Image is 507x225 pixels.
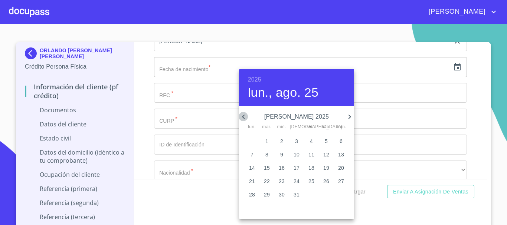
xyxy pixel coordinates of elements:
button: 16 [275,161,288,175]
button: 11 [305,148,318,161]
p: 9 [280,150,283,158]
p: 19 [323,164,329,171]
button: 18 [305,161,318,175]
span: mié. [275,123,288,131]
span: mar. [260,123,274,131]
p: 3 [295,137,298,145]
p: [PERSON_NAME] 2025 [248,112,345,121]
p: 17 [294,164,300,171]
button: 20 [334,161,348,175]
p: 11 [308,150,314,158]
p: 27 [338,177,344,185]
p: 12 [323,150,329,158]
button: 15 [260,161,274,175]
button: 4 [305,135,318,148]
button: 27 [334,175,348,188]
p: 14 [249,164,255,171]
button: 29 [260,188,274,201]
p: 5 [325,137,328,145]
button: 30 [275,188,288,201]
button: 17 [290,161,303,175]
button: 3 [290,135,303,148]
p: 31 [294,191,300,198]
button: 19 [320,161,333,175]
button: 21 [245,175,259,188]
button: 5 [320,135,333,148]
p: 2 [280,137,283,145]
button: 26 [320,175,333,188]
p: 8 [265,150,268,158]
button: 28 [245,188,259,201]
button: 14 [245,161,259,175]
button: 24 [290,175,303,188]
span: vie. [305,123,318,131]
button: 2 [275,135,288,148]
p: 7 [251,150,253,158]
p: 30 [279,191,285,198]
p: 25 [308,177,314,185]
p: 24 [294,177,300,185]
span: dom. [334,123,348,131]
button: lun., ago. 25 [248,85,318,100]
button: 23 [275,175,288,188]
span: sáb. [320,123,333,131]
button: 22 [260,175,274,188]
p: 16 [279,164,285,171]
p: 1 [265,137,268,145]
button: 31 [290,188,303,201]
button: 13 [334,148,348,161]
p: 15 [264,164,270,171]
button: 1 [260,135,274,148]
p: 26 [323,177,329,185]
button: 8 [260,148,274,161]
p: 20 [338,164,344,171]
p: 22 [264,177,270,185]
p: 10 [294,150,300,158]
button: 12 [320,148,333,161]
button: 2025 [248,75,261,85]
button: 6 [334,135,348,148]
p: 6 [340,137,343,145]
span: lun. [245,123,259,131]
button: 9 [275,148,288,161]
button: 10 [290,148,303,161]
p: 29 [264,191,270,198]
p: 13 [338,150,344,158]
p: 4 [310,137,313,145]
button: 7 [245,148,259,161]
p: 28 [249,191,255,198]
p: 18 [308,164,314,171]
button: 25 [305,175,318,188]
span: [DEMOGRAPHIC_DATA]. [290,123,303,131]
p: 21 [249,177,255,185]
p: 23 [279,177,285,185]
